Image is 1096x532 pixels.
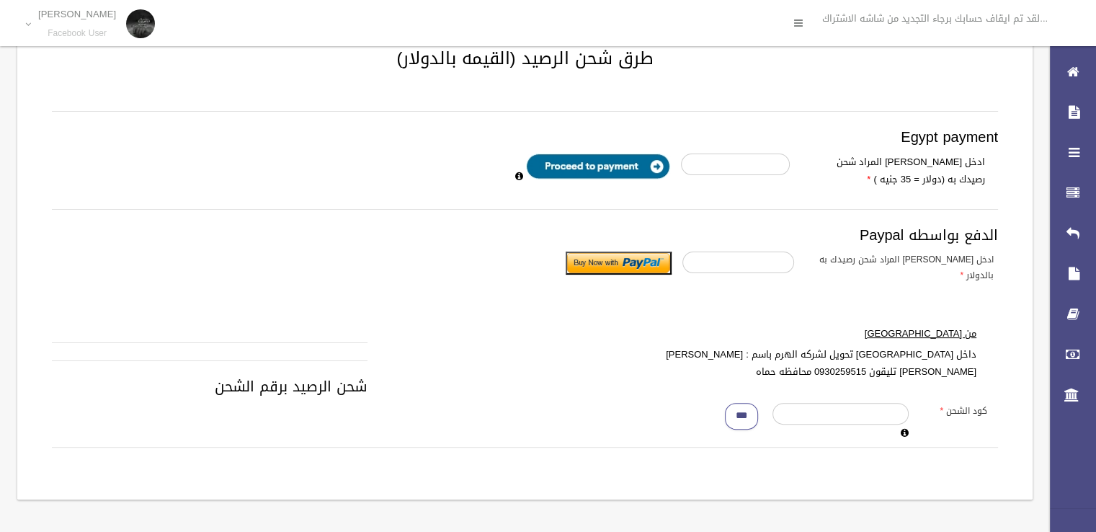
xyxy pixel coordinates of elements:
h2: طرق شحن الرصيد (القيمه بالدولار) [35,49,1015,68]
label: ادخل [PERSON_NAME] المراد شحن رصيدك به بالدولار [805,252,1004,283]
h3: شحن الرصيد برقم الشحن [52,378,998,394]
label: ادخل [PERSON_NAME] المراد شحن رصيدك به (دولار = 35 جنيه ) [801,154,996,188]
label: كود الشحن [919,403,998,419]
small: Facebook User [38,28,116,39]
h3: Egypt payment [52,129,998,145]
h3: الدفع بواسطه Paypal [52,227,998,243]
p: [PERSON_NAME] [38,9,116,19]
label: داخل [GEOGRAPHIC_DATA] تحويل لشركه الهرم باسم : [PERSON_NAME] [PERSON_NAME] تليقون 0930259515 محا... [581,346,987,381]
label: من [GEOGRAPHIC_DATA] [581,325,987,342]
input: Submit [566,252,672,275]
